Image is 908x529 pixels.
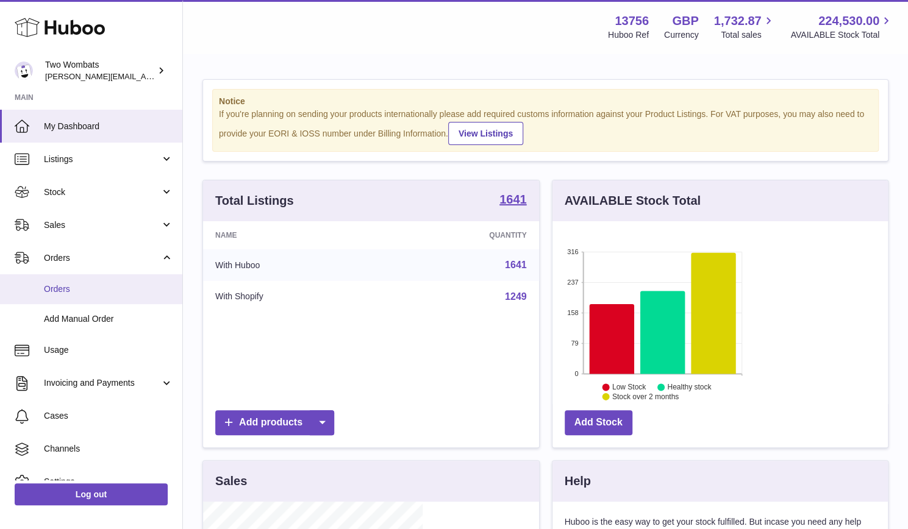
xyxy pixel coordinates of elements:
[45,59,155,82] div: Two Wombats
[44,410,173,422] span: Cases
[608,29,649,41] div: Huboo Ref
[574,370,578,377] text: 0
[790,29,893,41] span: AVAILABLE Stock Total
[505,291,527,302] a: 1249
[44,344,173,356] span: Usage
[44,219,160,231] span: Sales
[203,249,384,281] td: With Huboo
[203,281,384,313] td: With Shopify
[44,443,173,455] span: Channels
[215,410,334,435] a: Add products
[612,383,646,391] text: Low Stock
[215,193,294,209] h3: Total Listings
[714,13,762,29] span: 1,732.87
[667,383,712,391] text: Healthy stock
[44,283,173,295] span: Orders
[499,193,527,208] a: 1641
[672,13,698,29] strong: GBP
[565,410,632,435] a: Add Stock
[384,221,539,249] th: Quantity
[714,13,776,41] a: 1,732.87 Total sales
[44,186,160,198] span: Stock
[44,121,173,132] span: My Dashboard
[203,221,384,249] th: Name
[567,279,578,286] text: 237
[567,248,578,255] text: 316
[567,309,578,316] text: 158
[571,339,578,347] text: 79
[44,476,173,488] span: Settings
[219,96,872,107] strong: Notice
[44,154,160,165] span: Listings
[44,313,173,325] span: Add Manual Order
[15,483,168,505] a: Log out
[219,108,872,145] div: If you're planning on sending your products internationally please add required customs informati...
[45,71,245,81] span: [PERSON_NAME][EMAIL_ADDRESS][DOMAIN_NAME]
[565,193,701,209] h3: AVAILABLE Stock Total
[44,252,160,264] span: Orders
[44,377,160,389] span: Invoicing and Payments
[612,392,678,401] text: Stock over 2 months
[565,473,591,489] h3: Help
[615,13,649,29] strong: 13756
[790,13,893,41] a: 224,530.00 AVAILABLE Stock Total
[664,29,699,41] div: Currency
[215,473,247,489] h3: Sales
[499,193,527,205] strong: 1641
[505,260,527,270] a: 1641
[818,13,879,29] span: 224,530.00
[448,122,523,145] a: View Listings
[721,29,775,41] span: Total sales
[15,62,33,80] img: alan@twowombats.com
